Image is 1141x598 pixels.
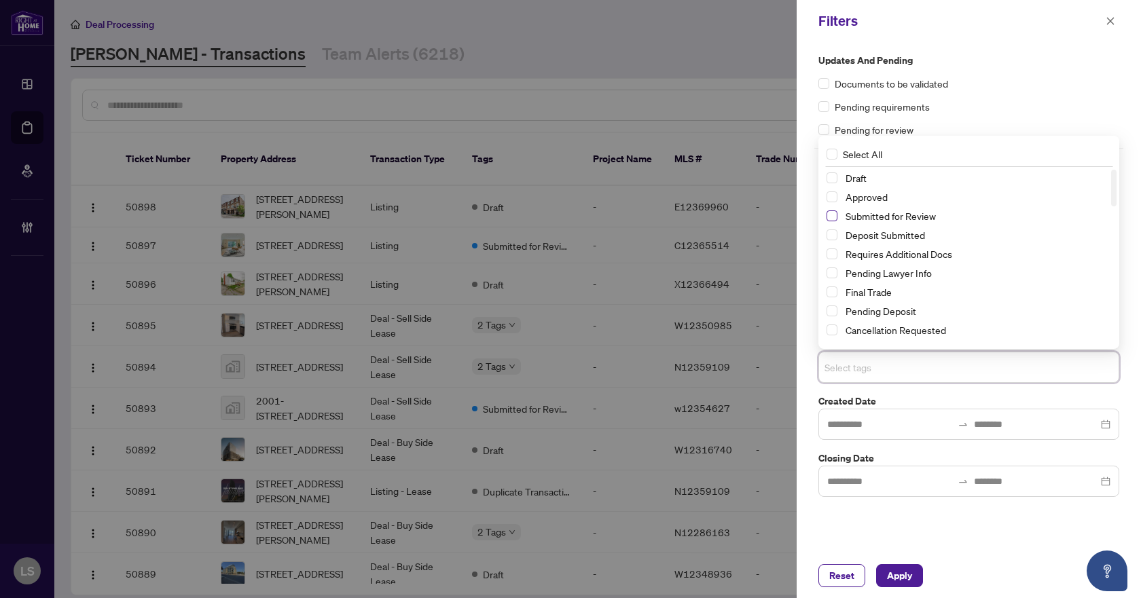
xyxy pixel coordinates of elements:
span: Pending for review [835,122,913,137]
span: Pending Lawyer Info [846,267,932,279]
span: Draft [846,172,867,184]
span: Pending requirements [835,99,930,114]
span: Approved [840,189,1111,205]
span: Select Approved [827,191,837,202]
span: Requires Additional Docs [846,248,952,260]
span: Pending Lawyer Info [840,265,1111,281]
span: Select Draft [827,172,837,183]
span: swap-right [958,419,968,430]
span: Select Submitted for Review [827,210,837,221]
span: close [1106,16,1115,26]
span: to [958,476,968,487]
button: Reset [818,564,865,587]
span: Deposit Submitted [846,229,925,241]
span: Reset [829,565,854,586]
span: Requires Additional Docs [840,246,1111,262]
label: Created Date [818,394,1119,409]
label: Updates and Pending [818,53,1119,68]
span: to [958,419,968,430]
span: With Payroll [840,341,1111,357]
span: Select Final Trade [827,286,837,297]
span: Submitted for Review [840,208,1111,224]
span: Cancellation Requested [846,324,946,336]
label: Closing Date [818,451,1119,466]
span: Select Cancellation Requested [827,324,837,335]
span: Approved [846,191,888,203]
span: Select Pending Lawyer Info [827,267,837,278]
span: With Payroll [846,343,896,355]
span: swap-right [958,476,968,487]
span: Final Trade [840,284,1111,300]
span: Submitted for Review [846,210,936,222]
span: Pending Deposit [840,303,1111,319]
span: Apply [887,565,912,586]
span: Draft [840,170,1111,186]
div: Filters [818,11,1102,31]
span: Deposit Submitted [840,227,1111,243]
span: Final Trade [846,286,892,298]
span: Select All [837,147,888,162]
span: Cancellation Requested [840,322,1111,338]
button: Open asap [1087,550,1127,591]
span: Documents to be validated [835,76,948,91]
span: Select Pending Deposit [827,305,837,316]
span: Select Deposit Submitted [827,229,837,240]
span: Select Requires Additional Docs [827,248,837,259]
button: Apply [876,564,923,587]
span: Pending Deposit [846,305,916,317]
